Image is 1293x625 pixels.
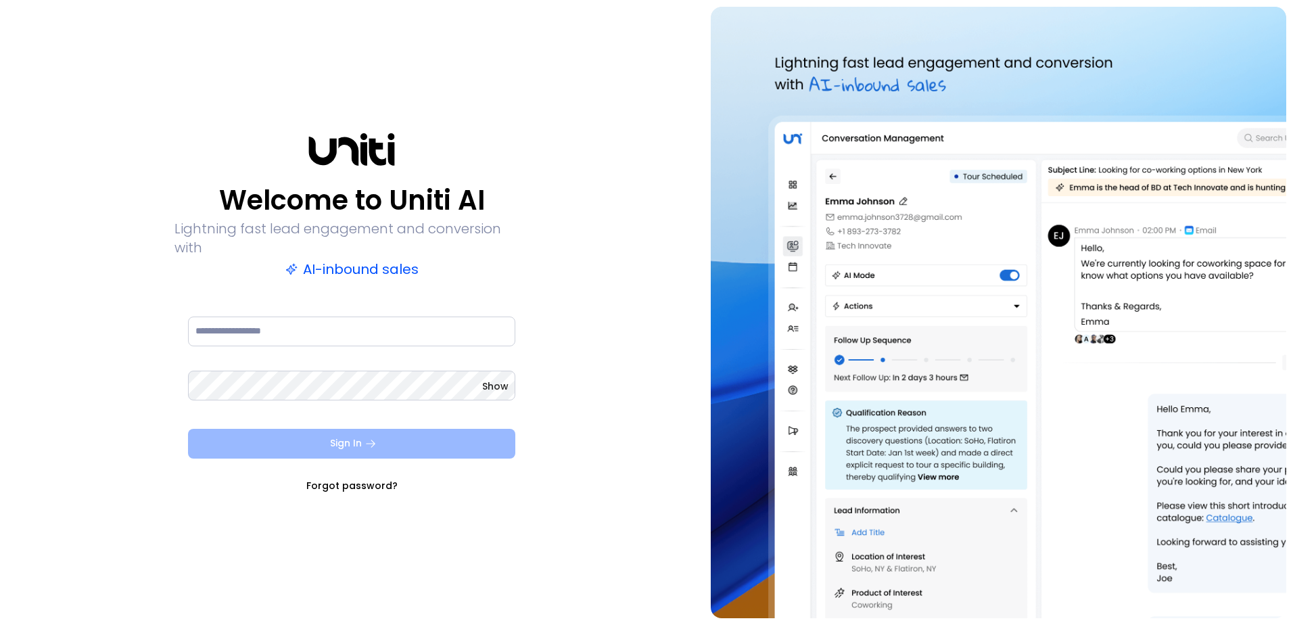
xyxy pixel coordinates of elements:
button: Sign In [188,429,515,459]
p: Welcome to Uniti AI [219,184,485,216]
p: AI-inbound sales [285,260,419,279]
a: Forgot password? [306,479,398,492]
p: Lightning fast lead engagement and conversion with [174,219,529,257]
img: auth-hero.png [711,7,1286,618]
button: Show [482,379,509,393]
